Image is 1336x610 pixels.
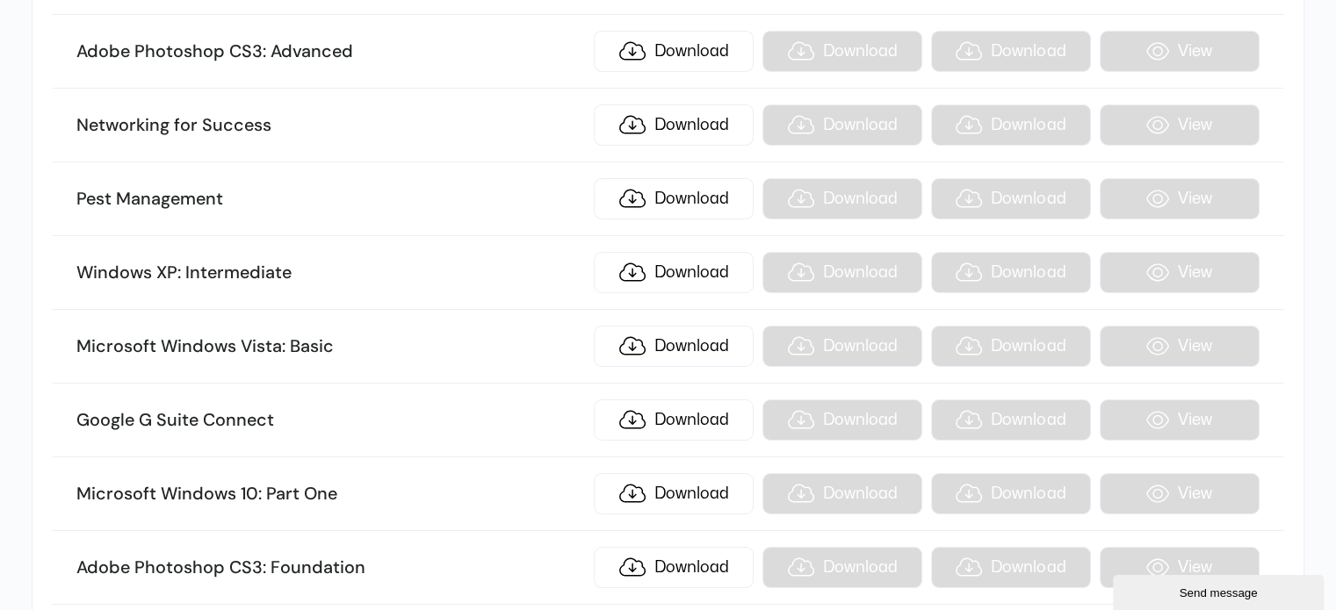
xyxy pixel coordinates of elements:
[76,335,585,358] h3: Microsoft Windows Vista: Basic
[594,104,754,146] a: Download
[76,40,585,63] h3: Adobe Photoshop CS3: Advanced
[76,409,585,432] h3: Google G Suite Connect
[76,262,585,284] h3: Windows XP: Intermediate
[76,483,585,506] h3: Microsoft Windows 10: Part One
[594,31,754,72] a: Download
[594,473,754,514] a: Download
[594,547,754,588] a: Download
[1113,571,1327,610] iframe: chat widget
[594,326,754,367] a: Download
[76,114,585,137] h3: Networking for Success
[76,188,585,211] h3: Pest Management
[76,556,585,579] h3: Adobe Photoshop CS3: Foundation
[594,252,754,293] a: Download
[594,178,754,219] a: Download
[594,399,754,441] a: Download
